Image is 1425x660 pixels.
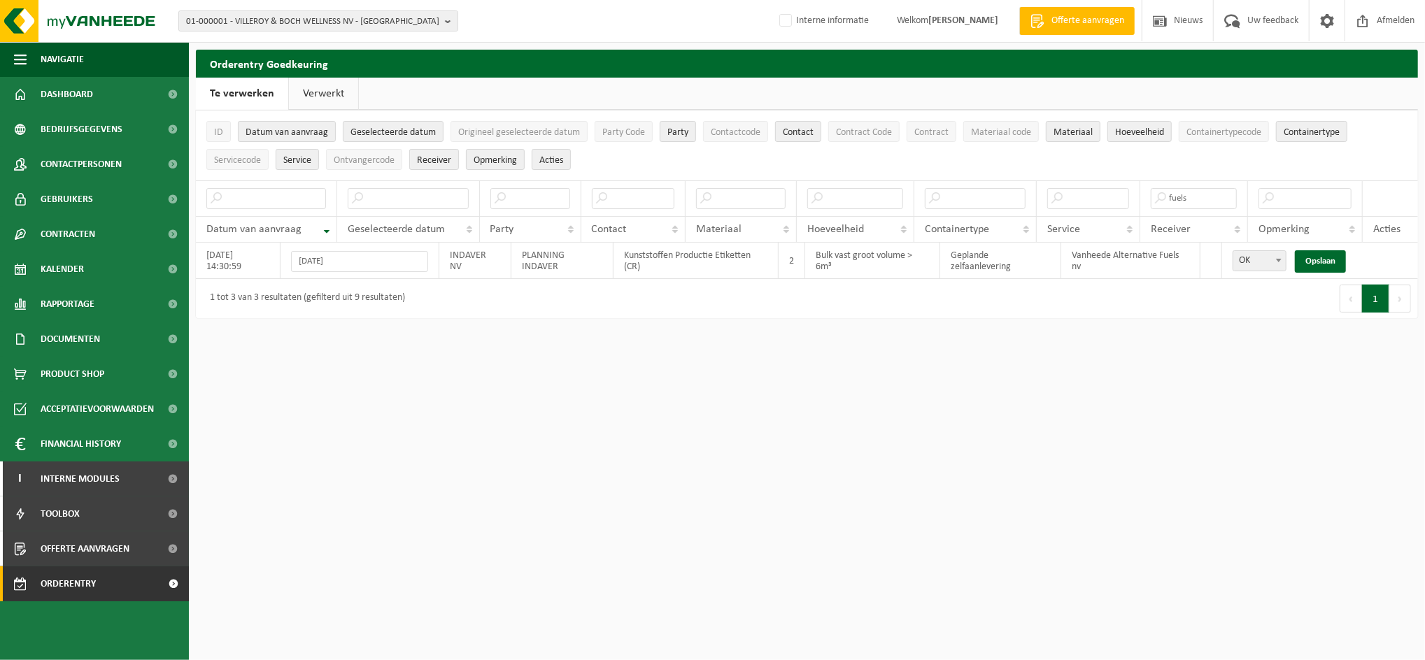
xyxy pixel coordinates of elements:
span: Containertype [1284,127,1340,138]
span: Containertypecode [1186,127,1261,138]
span: Materiaal code [971,127,1031,138]
button: Contract CodeContract Code: Activate to sort [828,121,900,142]
button: HoeveelheidHoeveelheid: Activate to sort [1107,121,1172,142]
td: Vanheede Alternative Fuels nv [1061,243,1200,279]
td: [DATE] 14:30:59 [196,243,281,279]
span: Opmerking [1259,224,1310,235]
td: INDAVER NV [439,243,511,279]
span: Contract [914,127,949,138]
span: Offerte aanvragen [41,531,129,566]
span: Navigatie [41,42,84,77]
button: ReceiverReceiver: Activate to sort [409,149,459,170]
span: Hoeveelheid [1115,127,1164,138]
span: Origineel geselecteerde datum [458,127,580,138]
button: PartyParty: Activate to sort [660,121,696,142]
span: Rapportage [41,287,94,322]
span: Dashboard [41,77,93,112]
span: Toolbox [41,496,80,531]
span: OK [1233,250,1286,271]
span: Interne modules [41,461,120,496]
button: OpmerkingOpmerking: Activate to sort [466,149,525,170]
td: Geplande zelfaanlevering [940,243,1061,279]
a: Opslaan [1295,250,1346,273]
button: MateriaalMateriaal: Activate to sort [1046,121,1100,142]
button: ServicecodeServicecode: Activate to sort [206,149,269,170]
span: Ontvangercode [334,155,395,166]
button: Party CodeParty Code: Activate to sort [595,121,653,142]
button: Next [1389,285,1411,313]
td: 2 [779,243,805,279]
button: 01-000001 - VILLEROY & BOCH WELLNESS NV - [GEOGRAPHIC_DATA] [178,10,458,31]
span: Datum van aanvraag [246,127,328,138]
h2: Orderentry Goedkeuring [196,50,1418,77]
span: Servicecode [214,155,261,166]
a: Offerte aanvragen [1019,7,1135,35]
span: Opmerking [474,155,517,166]
button: ContactContact: Activate to sort [775,121,821,142]
span: Party Code [602,127,645,138]
button: Datum van aanvraagDatum van aanvraag: Activate to remove sorting [238,121,336,142]
span: Materiaal [696,224,742,235]
span: Datum van aanvraag [206,224,302,235]
a: Verwerkt [289,78,358,110]
button: Materiaal codeMateriaal code: Activate to sort [963,121,1039,142]
span: Contactcode [711,127,760,138]
span: I [14,461,27,496]
span: OK [1233,251,1286,271]
button: ServiceService: Activate to sort [276,149,319,170]
button: Geselecteerde datumGeselecteerde datum: Activate to sort [343,121,444,142]
span: Receiver [417,155,451,166]
span: Product Shop [41,357,104,392]
span: Bedrijfsgegevens [41,112,122,147]
button: ContractContract: Activate to sort [907,121,956,142]
span: Contracten [41,217,95,252]
span: Hoeveelheid [807,224,864,235]
span: Kalender [41,252,84,287]
span: Offerte aanvragen [1048,14,1128,28]
span: Financial History [41,426,121,461]
span: Contact [592,224,627,235]
td: Bulk vast groot volume > 6m³ [805,243,940,279]
strong: [PERSON_NAME] [928,15,998,26]
td: PLANNING INDAVER [511,243,614,279]
span: Contactpersonen [41,147,122,182]
span: Receiver [1151,224,1191,235]
span: Service [283,155,311,166]
button: Previous [1340,285,1362,313]
td: Kunststoffen Productie Etiketten (CR) [614,243,779,279]
button: ContainertypecodeContainertypecode: Activate to sort [1179,121,1269,142]
a: Te verwerken [196,78,288,110]
span: Documenten [41,322,100,357]
span: Party [490,224,514,235]
button: ContainertypeContainertype: Activate to sort [1276,121,1347,142]
span: Acties [1373,224,1401,235]
button: IDID: Activate to sort [206,121,231,142]
span: Service [1047,224,1080,235]
span: Acceptatievoorwaarden [41,392,154,426]
span: 01-000001 - VILLEROY & BOCH WELLNESS NV - [GEOGRAPHIC_DATA] [186,11,439,32]
span: Acties [539,155,563,166]
button: OntvangercodeOntvangercode: Activate to sort [326,149,402,170]
span: Materiaal [1054,127,1093,138]
label: Interne informatie [777,10,869,31]
span: Gebruikers [41,182,93,217]
span: Geselecteerde datum [350,127,436,138]
span: Orderentry Goedkeuring [41,566,158,601]
span: Contact [783,127,814,138]
button: ContactcodeContactcode: Activate to sort [703,121,768,142]
button: Acties [532,149,571,170]
span: Containertype [925,224,989,235]
button: Origineel geselecteerde datumOrigineel geselecteerde datum: Activate to sort [451,121,588,142]
span: Party [667,127,688,138]
span: ID [214,127,223,138]
div: 1 tot 3 van 3 resultaten (gefilterd uit 9 resultaten) [203,286,405,311]
span: Geselecteerde datum [348,224,446,235]
button: 1 [1362,285,1389,313]
span: Contract Code [836,127,892,138]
